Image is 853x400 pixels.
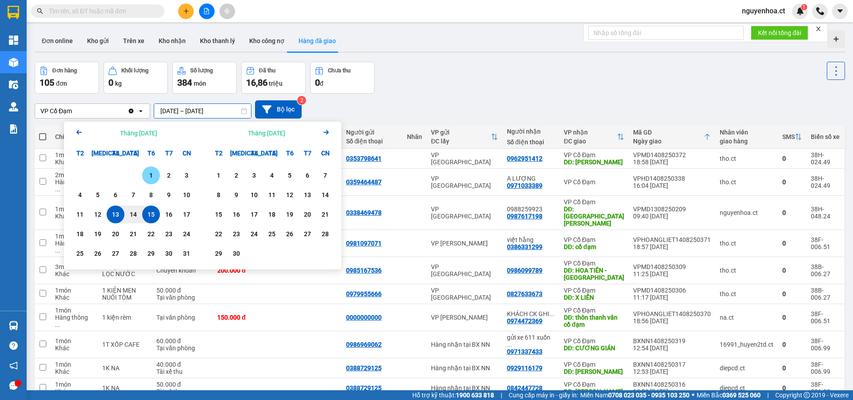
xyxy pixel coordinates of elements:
[346,155,382,162] div: 0353798641
[431,175,498,189] div: VP [GEOGRAPHIC_DATA]
[827,30,845,48] div: Tạo kho hàng mới
[633,129,704,136] div: Mã GD
[212,170,225,181] div: 1
[55,270,93,277] div: Khác
[281,225,299,243] div: Choose Thứ Sáu, tháng 09 26 2025. It's available.
[107,206,124,223] div: Selected start date. Thứ Tư, tháng 08 13 2025. It's available.
[269,80,283,87] span: triệu
[758,28,801,38] span: Kết nối tổng đài
[92,209,104,220] div: 12
[163,209,175,220] div: 16
[115,80,122,87] span: kg
[299,144,316,162] div: T7
[120,129,157,138] div: Tháng [DATE]
[89,144,107,162] div: [MEDICAL_DATA]
[281,186,299,204] div: Choose Thứ Sáu, tháng 09 12 2025. It's available.
[9,321,18,330] img: warehouse-icon
[248,209,260,220] div: 17
[283,229,296,239] div: 26
[633,236,711,243] div: VPHOANGLIET1408250371
[35,62,99,94] button: Đơn hàng105đơn
[720,155,773,162] div: tho.ct
[193,30,242,51] button: Kho thanh lý
[156,267,208,274] div: Chuyển khoản
[227,144,245,162] div: [MEDICAL_DATA]
[431,287,498,301] div: VP [GEOGRAPHIC_DATA]
[180,209,193,220] div: 17
[142,225,160,243] div: Choose Thứ Sáu, tháng 08 22 2025. It's available.
[301,170,314,181] div: 6
[321,127,331,139] button: Next month.
[127,229,140,239] div: 21
[92,248,104,259] div: 26
[154,104,251,118] input: Select a date range.
[259,67,275,74] div: Đã thu
[127,190,140,200] div: 7
[142,245,160,262] div: Choose Thứ Sáu, tháng 08 29 2025. It's available.
[832,4,848,19] button: caret-down
[507,243,542,250] div: 0386331299
[782,178,802,186] div: 0
[507,206,555,213] div: 0988259923
[145,209,157,220] div: 15
[52,67,77,74] div: Đơn hàng
[89,225,107,243] div: Choose Thứ Ba, tháng 08 19 2025. It's available.
[507,155,542,162] div: 0962951412
[299,166,316,184] div: Choose Thứ Bảy, tháng 09 6 2025. It's available.
[588,26,744,40] input: Nhập số tổng đài
[40,77,54,88] span: 105
[266,190,278,200] div: 11
[836,7,844,15] span: caret-down
[227,206,245,223] div: Choose Thứ Ba, tháng 09 16 2025. It's available.
[564,151,624,158] div: VP Cổ Đạm
[283,170,296,181] div: 5
[633,138,704,145] div: Ngày giao
[210,166,227,184] div: Choose Thứ Hai, tháng 09 1 2025. It's available.
[266,209,278,220] div: 18
[194,80,206,87] span: món
[811,133,840,140] div: Biển số xe
[178,225,195,243] div: Choose Chủ Nhật, tháng 08 24 2025. It's available.
[8,6,19,19] img: logo-vxr
[73,107,74,115] input: Selected VP Cổ Đạm.
[346,240,382,247] div: 0981097071
[227,225,245,243] div: Choose Thứ Ba, tháng 09 23 2025. It's available.
[142,206,160,223] div: Selected end date. Thứ Sáu, tháng 08 15 2025. It's available.
[245,186,263,204] div: Choose Thứ Tư, tháng 09 10 2025. It's available.
[55,263,93,270] div: 3 món
[178,144,195,162] div: CN
[242,30,291,51] button: Kho công nợ
[263,186,281,204] div: Choose Thứ Năm, tháng 09 11 2025. It's available.
[71,206,89,223] div: Choose Thứ Hai, tháng 08 11 2025. It's available.
[107,144,124,162] div: T4
[720,178,773,186] div: tho.ct
[431,129,491,136] div: VP gửi
[346,267,382,274] div: 0985167536
[160,186,178,204] div: Choose Thứ Bảy, tháng 08 9 2025. It's available.
[199,4,215,19] button: file-add
[124,186,142,204] div: Choose Thứ Năm, tháng 08 7 2025. It's available.
[426,125,502,149] th: Toggle SortBy
[299,225,316,243] div: Choose Thứ Bảy, tháng 09 27 2025. It's available.
[156,287,208,294] div: 50.000 đ
[145,170,157,181] div: 1
[346,138,398,145] div: Số điện thoại
[283,209,296,220] div: 19
[796,7,804,15] img: icon-new-feature
[9,36,18,45] img: dashboard-icon
[564,243,624,250] div: DĐ: cổ đạm
[145,248,157,259] div: 29
[219,4,235,19] button: aim
[89,186,107,204] div: Choose Thứ Ba, tháng 08 5 2025. It's available.
[178,206,195,223] div: Choose Chủ Nhật, tháng 08 17 2025. It's available.
[629,125,715,149] th: Toggle SortBy
[210,245,227,262] div: Choose Thứ Hai, tháng 09 29 2025. It's available.
[346,178,382,186] div: 0359464487
[109,209,122,220] div: 13
[811,236,840,250] div: 38F-006.51
[320,80,323,87] span: đ
[248,229,260,239] div: 24
[299,186,316,204] div: Choose Thứ Bảy, tháng 09 13 2025. It's available.
[431,206,498,220] div: VP [GEOGRAPHIC_DATA]
[811,263,840,277] div: 38B-006.27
